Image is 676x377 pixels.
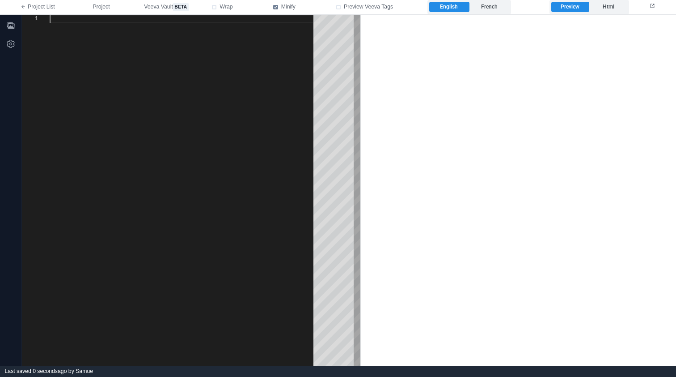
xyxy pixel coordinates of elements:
span: Project [93,3,110,11]
span: beta [173,3,189,11]
div: 1 [22,15,38,23]
label: Preview [551,2,589,13]
span: Wrap [220,3,232,11]
iframe: preview [360,15,676,366]
span: Veeva Vault [144,3,188,11]
label: Html [590,2,627,13]
label: English [429,2,469,13]
label: French [469,2,509,13]
span: Preview Veeva Tags [344,3,393,11]
span: Minify [281,3,296,11]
